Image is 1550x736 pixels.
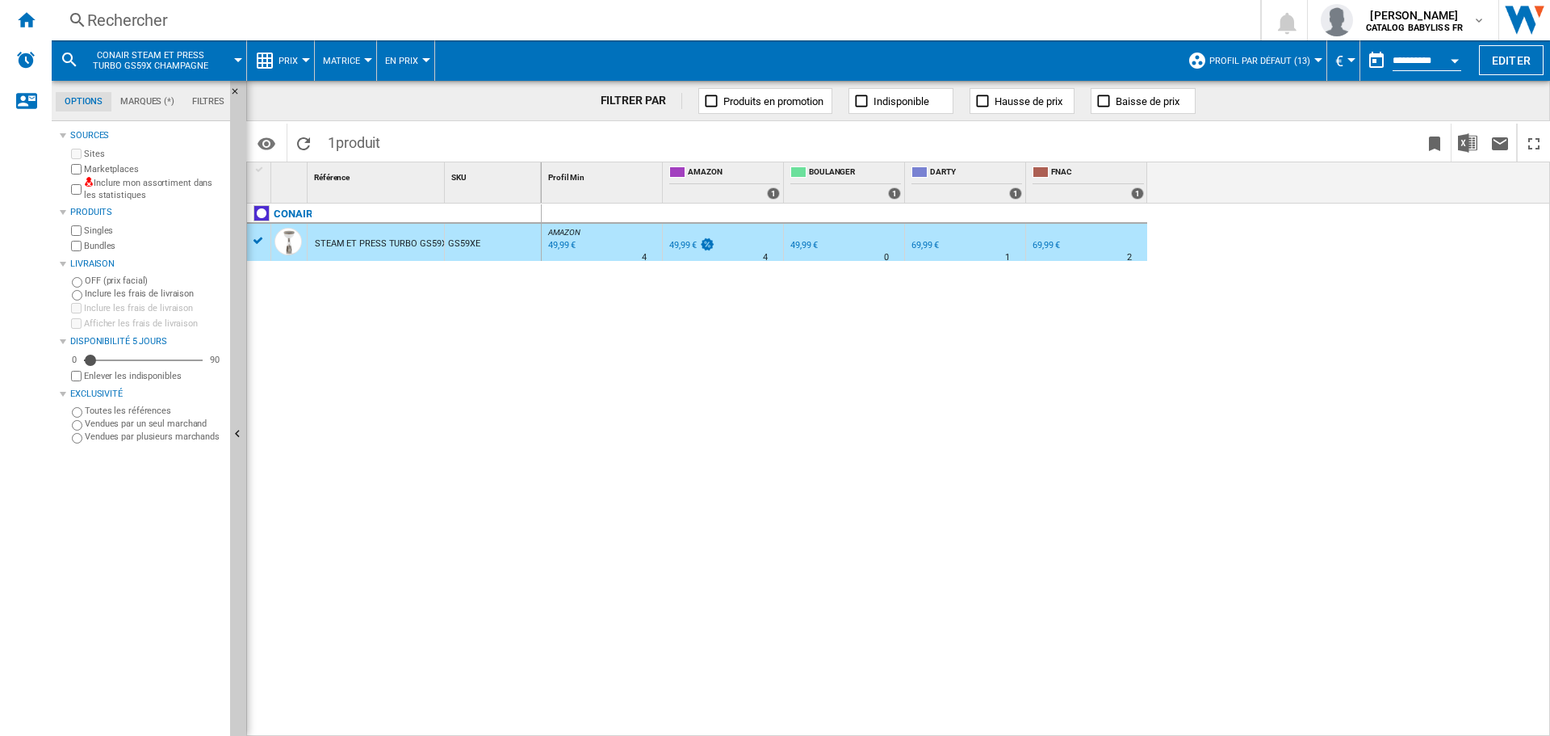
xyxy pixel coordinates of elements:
span: [PERSON_NAME] [1366,7,1464,23]
button: Créer un favoris [1418,124,1451,162]
div: Délai de livraison : 2 jours [1127,250,1132,266]
button: Profil par défaut (13) [1209,40,1318,81]
label: Toutes les références [85,405,224,417]
input: Vendues par plusieurs marchands [72,433,82,444]
div: FILTRER PAR [601,93,683,109]
label: Afficher les frais de livraison [84,318,224,330]
span: Profil par défaut (13) [1209,56,1310,66]
div: 0 [68,354,81,366]
img: profile.jpg [1321,4,1353,36]
button: CONAIR STEAM ET PRESS TURBO GS59X CHAMPAGNE [86,40,232,81]
button: En Prix [385,40,426,81]
button: Baisse de prix [1091,88,1196,114]
img: excel-24x24.png [1458,133,1477,153]
div: CONAIR STEAM ET PRESS TURBO GS59X CHAMPAGNE [60,40,238,81]
div: 69,99 € [1033,240,1060,250]
button: Matrice [323,40,368,81]
span: FNAC [1051,166,1144,180]
span: DARTY [930,166,1022,180]
div: Produits [70,206,224,219]
span: En Prix [385,56,418,66]
div: Délai de livraison : 1 jour [1005,250,1010,266]
span: Profil Min [548,173,584,182]
div: Sort None [448,162,541,187]
img: alerts-logo.svg [16,50,36,69]
div: Exclusivité [70,388,224,401]
div: Référence Sort None [311,162,444,187]
label: Sites [84,148,224,160]
md-tab-item: Marques (*) [111,92,183,111]
input: Inclure les frais de livraison [72,290,82,301]
span: AMAZON [548,228,580,237]
img: mysite-not-bg-18x18.png [84,177,94,187]
div: Sort None [311,162,444,187]
label: OFF (prix facial) [85,275,224,287]
button: € [1335,40,1351,81]
input: Inclure mon assortiment dans les statistiques [71,179,82,200]
div: Rechercher [87,9,1218,32]
button: Masquer [230,81,249,110]
input: Marketplaces [71,164,82,175]
md-slider: Disponibilité [84,352,203,368]
div: 69,99 € [1030,238,1060,254]
span: Baisse de prix [1116,95,1179,107]
input: Vendues par un seul marchand [72,420,82,431]
label: Vendues par plusieurs marchands [85,431,224,443]
span: AMAZON [688,166,780,180]
md-menu: Currency [1327,40,1360,81]
md-tab-item: Filtres [183,92,233,111]
button: md-calendar [1360,44,1393,77]
span: SKU [451,173,467,182]
div: 69,99 € [911,240,939,250]
label: Marketplaces [84,163,224,175]
div: 69,99 € [909,238,939,254]
label: Inclure les frais de livraison [84,302,224,314]
div: Mise à jour : lundi 1 septembre 2025 01:43 [546,238,576,254]
b: CATALOG BABYLISS FR [1366,23,1464,33]
button: Envoyer ce rapport par email [1484,124,1516,162]
span: Matrice [323,56,360,66]
button: Produits en promotion [698,88,832,114]
div: SKU Sort None [448,162,541,187]
div: 49,99 € [667,238,715,254]
label: Enlever les indisponibles [84,370,224,382]
div: 1 offers sold by AMAZON [767,187,780,200]
input: Inclure les frais de livraison [71,303,82,313]
button: Hausse de prix [970,88,1075,114]
div: 1 offers sold by DARTY [1009,187,1022,200]
input: Sites [71,149,82,159]
span: 1 [320,124,388,158]
div: 49,99 € [788,238,818,254]
input: Afficher les frais de livraison [71,371,82,381]
button: Editer [1479,45,1544,75]
span: Indisponible [873,95,929,107]
div: Profil par défaut (13) [1188,40,1318,81]
label: Vendues par un seul marchand [85,418,224,430]
div: FNAC 1 offers sold by FNAC [1029,162,1147,203]
div: Sort None [545,162,662,187]
md-tab-item: Options [56,92,111,111]
span: Prix [279,56,298,66]
div: Profil Min Sort None [545,162,662,187]
div: AMAZON 1 offers sold by AMAZON [666,162,783,203]
button: Télécharger au format Excel [1452,124,1484,162]
span: Référence [314,173,350,182]
button: Plein écran [1518,124,1550,162]
button: Open calendar [1440,44,1469,73]
button: Indisponible [848,88,953,114]
input: OFF (prix facial) [72,277,82,288]
span: € [1335,53,1343,69]
div: Sort None [274,162,307,187]
input: Afficher les frais de livraison [71,318,82,329]
div: Délai de livraison : 0 jour [884,250,889,266]
div: Cliquez pour filtrer sur cette marque [274,204,312,224]
input: Bundles [71,241,82,251]
button: Recharger [287,124,320,162]
div: Délai de livraison : 4 jours [763,250,768,266]
div: Sources [70,129,224,142]
div: Livraison [70,258,224,271]
label: Inclure les frais de livraison [85,288,224,300]
div: 90 [206,354,224,366]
